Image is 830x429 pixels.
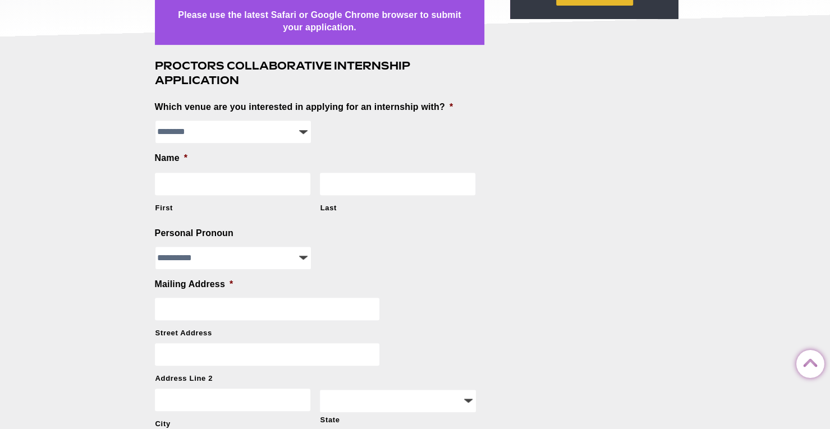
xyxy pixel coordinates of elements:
[155,102,453,113] label: Which venue are you interested in applying for an internship with?
[320,203,475,213] label: Last
[155,279,233,290] label: Mailing Address
[155,58,485,87] h3: Proctors Collaborative Internship Application
[155,203,310,213] label: First
[320,415,475,425] label: State
[155,373,476,384] label: Address Line 2
[155,419,311,429] label: City
[796,350,819,373] a: Back to Top
[155,328,476,338] label: Street Address
[155,228,233,239] label: Personal Pronoun
[155,153,188,164] label: Name
[178,10,461,32] strong: Please use the latest Safari or Google Chrome browser to submit your application.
